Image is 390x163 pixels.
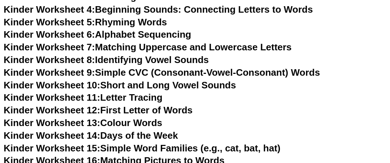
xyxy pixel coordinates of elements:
[4,4,313,15] a: Kinder Worksheet 4:Beginning Sounds: Connecting Letters to Words
[4,143,100,154] span: Kinder Worksheet 15:
[4,67,95,78] span: Kinder Worksheet 9:
[4,92,163,103] a: Kinder Worksheet 11:Letter Tracing
[4,67,320,78] a: Kinder Worksheet 9:Simple CVC (Consonant-Vowel-Consonant) Words
[4,54,209,65] a: Kinder Worksheet 8:Identifying Vowel Sounds
[4,117,162,128] a: Kinder Worksheet 13:Colour Words
[4,42,95,53] span: Kinder Worksheet 7:
[4,17,167,28] a: Kinder Worksheet 5:Rhyming Words
[4,4,95,15] span: Kinder Worksheet 4:
[4,117,100,128] span: Kinder Worksheet 13:
[4,130,178,141] a: Kinder Worksheet 14:Days of the Week
[4,42,292,53] a: Kinder Worksheet 7:Matching Uppercase and Lowercase Letters
[4,105,100,116] span: Kinder Worksheet 12:
[4,92,100,103] span: Kinder Worksheet 11:
[4,105,193,116] a: Kinder Worksheet 12:First Letter of Words
[4,80,236,91] a: Kinder Worksheet 10:Short and Long Vowel Sounds
[4,80,100,91] span: Kinder Worksheet 10:
[354,128,390,163] iframe: Chat Widget
[4,29,191,40] a: Kinder Worksheet 6:Alphabet Sequencing
[4,54,95,65] span: Kinder Worksheet 8:
[4,143,280,154] a: Kinder Worksheet 15:Simple Word Families (e.g., cat, bat, hat)
[4,17,95,28] span: Kinder Worksheet 5:
[4,29,95,40] span: Kinder Worksheet 6:
[4,130,100,141] span: Kinder Worksheet 14:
